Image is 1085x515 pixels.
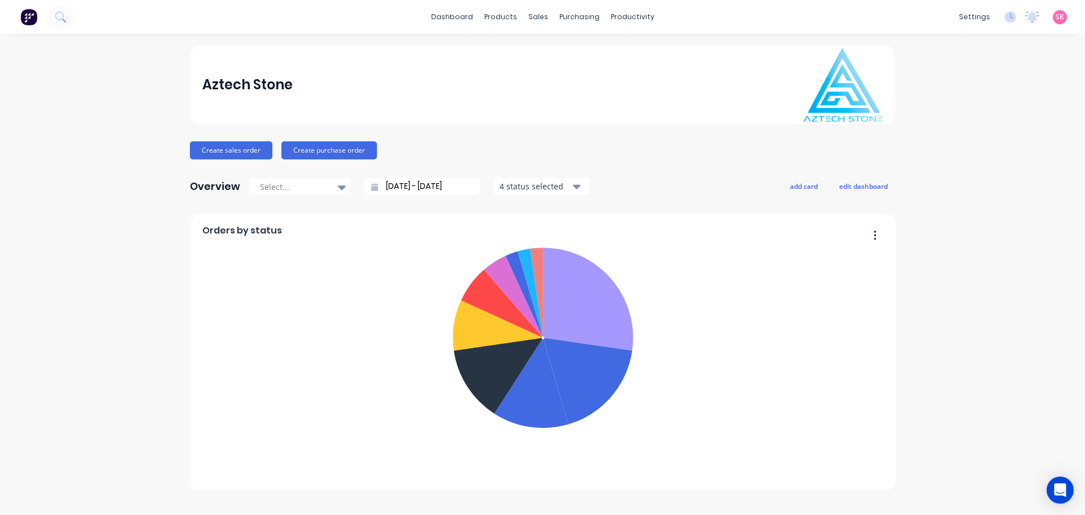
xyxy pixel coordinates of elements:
div: Aztech Stone [202,73,293,96]
img: Aztech Stone [804,48,883,122]
button: Create sales order [190,141,272,159]
div: purchasing [554,8,605,25]
a: dashboard [426,8,479,25]
img: Factory [20,8,37,25]
button: add card [783,179,825,193]
div: Open Intercom Messenger [1047,477,1074,504]
div: Overview [190,175,240,198]
div: settings [953,8,996,25]
button: 4 status selected [493,178,589,195]
button: edit dashboard [832,179,895,193]
div: 4 status selected [500,180,571,192]
div: productivity [605,8,660,25]
span: SK [1056,12,1064,22]
button: Create purchase order [281,141,377,159]
div: products [479,8,523,25]
div: sales [523,8,554,25]
span: Orders by status [202,224,282,237]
